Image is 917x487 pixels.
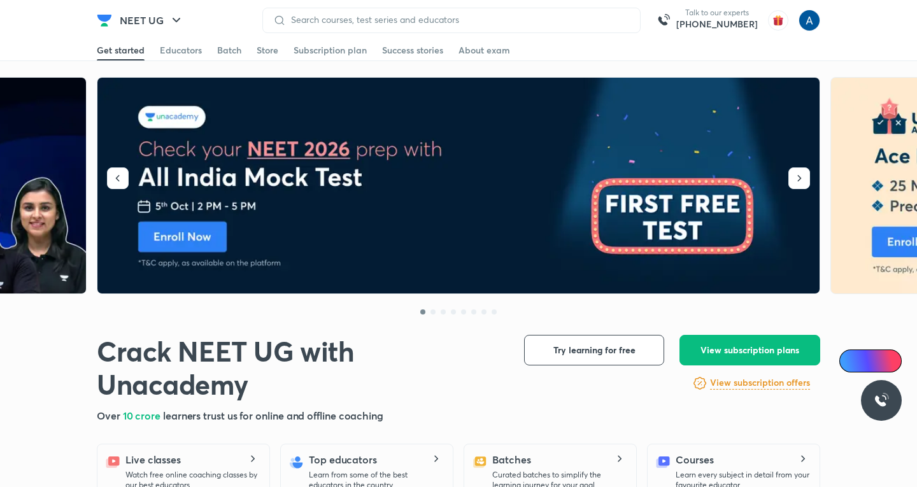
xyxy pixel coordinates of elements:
[839,349,902,372] a: Ai Doubts
[97,409,123,422] span: Over
[294,40,367,60] a: Subscription plan
[700,344,799,356] span: View subscription plans
[553,344,636,356] span: Try learning for free
[458,40,510,60] a: About exam
[492,452,530,467] h5: Batches
[710,376,810,391] a: View subscription offers
[97,44,145,57] div: Get started
[112,8,192,33] button: NEET UG
[768,10,788,31] img: avatar
[676,18,758,31] a: [PHONE_NUMBER]
[874,393,889,408] img: ttu
[710,376,810,390] h6: View subscription offers
[524,335,664,365] button: Try learning for free
[217,44,241,57] div: Batch
[257,44,278,57] div: Store
[97,40,145,60] a: Get started
[799,10,820,31] img: Anees Ahmed
[679,335,820,365] button: View subscription plans
[847,356,857,366] img: Icon
[123,409,163,422] span: 10 crore
[382,44,443,57] div: Success stories
[286,15,630,25] input: Search courses, test series and educators
[160,40,202,60] a: Educators
[125,452,181,467] h5: Live classes
[458,44,510,57] div: About exam
[294,44,367,57] div: Subscription plan
[676,452,713,467] h5: Courses
[651,8,676,33] img: call-us
[160,44,202,57] div: Educators
[676,8,758,18] p: Talk to our experts
[97,335,504,401] h1: Crack NEET UG with Unacademy
[309,452,377,467] h5: Top educators
[163,409,383,422] span: learners trust us for online and offline coaching
[97,13,112,28] img: Company Logo
[860,356,894,366] span: Ai Doubts
[257,40,278,60] a: Store
[217,40,241,60] a: Batch
[382,40,443,60] a: Success stories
